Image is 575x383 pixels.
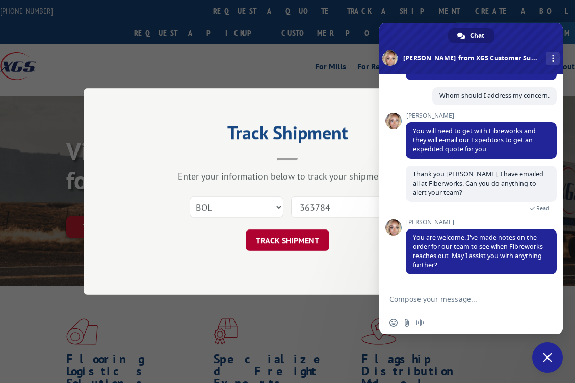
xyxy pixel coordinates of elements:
[448,28,494,43] div: Chat
[470,28,484,43] span: Chat
[536,205,550,212] span: Read
[389,295,530,304] textarea: Compose your message...
[246,229,329,251] button: TRACK SHIPMENT
[413,170,543,197] span: Thank you [PERSON_NAME], I have emailed all at Fiberworks. Can you do anything to alert your team?
[413,233,543,269] span: You are welcome. I've made notes on the order for our team to see when Fibreworks reaches out. Ma...
[135,170,440,182] div: Enter your information below to track your shipment(s).
[532,342,563,373] div: Close chat
[406,219,557,226] span: [PERSON_NAME]
[403,319,411,327] span: Send a file
[406,112,557,119] span: [PERSON_NAME]
[416,319,424,327] span: Audio message
[291,196,385,218] input: Number(s)
[546,52,560,65] div: More channels
[439,91,550,100] span: Whom should I address my concern.
[135,125,440,145] h2: Track Shipment
[389,319,398,327] span: Insert an emoji
[413,126,536,154] span: You will need to get with Fibreworks and they will e-mail our Expeditors to get an expedited quot...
